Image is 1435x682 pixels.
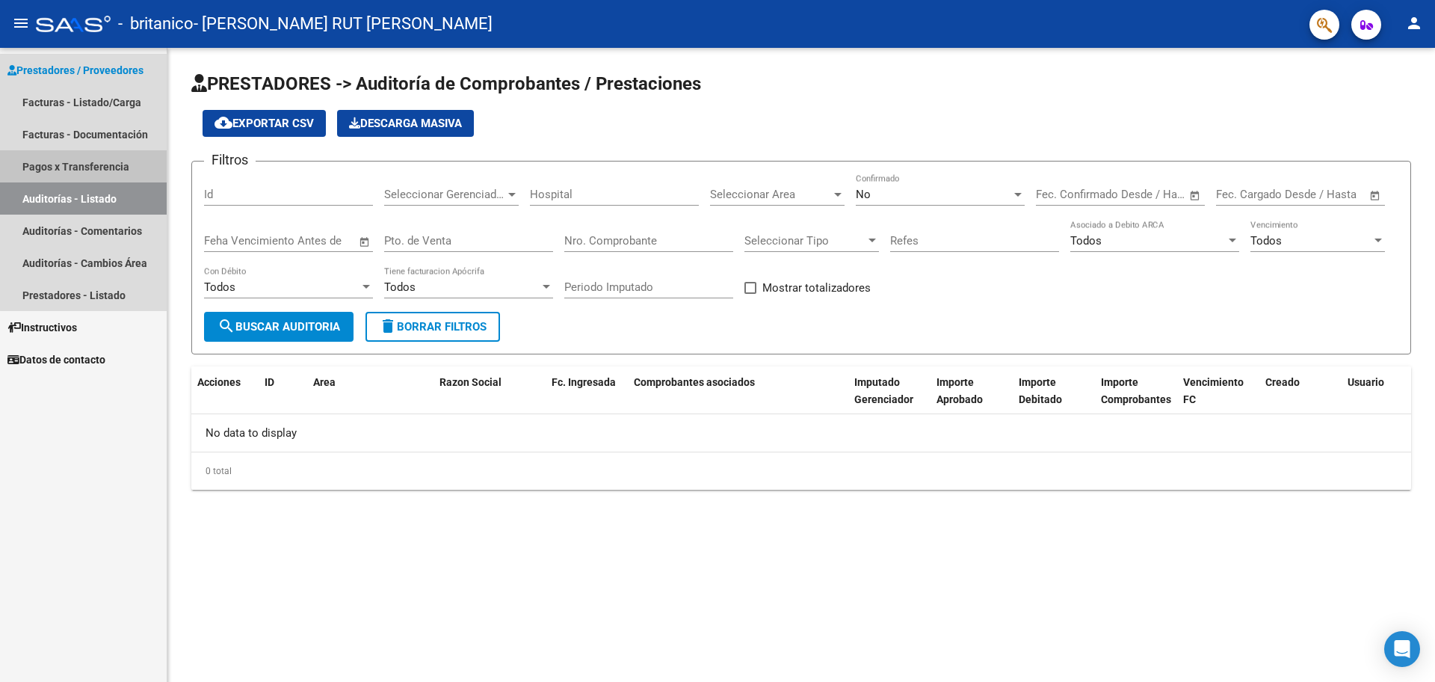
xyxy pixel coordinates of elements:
div: No data to display [191,414,1411,452]
span: Todos [1070,234,1102,248]
button: Descarga Masiva [337,110,474,137]
input: Start date [1216,188,1265,201]
div: 0 total [191,452,1411,490]
datatable-header-cell: Comprobantes asociados [628,366,848,432]
datatable-header-cell: Fc. Ingresada [546,366,628,432]
datatable-header-cell: Usuario [1342,366,1424,432]
span: Vencimiento FC [1183,376,1244,405]
button: Exportar CSV [203,110,326,137]
button: Borrar Filtros [365,312,500,342]
span: Seleccionar Area [710,188,831,201]
mat-icon: delete [379,317,397,335]
datatable-header-cell: Importe Comprobantes [1095,366,1177,432]
datatable-header-cell: Acciones [191,366,259,432]
span: Todos [204,280,235,294]
span: Fc. Ingresada [552,376,616,388]
span: ID [265,376,274,388]
datatable-header-cell: Area [307,366,412,432]
span: Creado [1265,376,1300,388]
span: Acciones [197,376,241,388]
input: End date [1278,188,1351,201]
span: Imputado Gerenciador [854,376,913,405]
datatable-header-cell: Vencimiento FC [1177,366,1259,432]
div: Open Intercom Messenger [1384,631,1420,667]
span: Comprobantes asociados [634,376,755,388]
span: Mostrar totalizadores [762,279,871,297]
h3: Filtros [204,150,256,170]
span: Instructivos [7,319,77,336]
datatable-header-cell: ID [259,366,307,432]
span: Borrar Filtros [379,320,487,334]
span: No [856,188,871,201]
span: Importe Comprobantes [1101,376,1171,405]
datatable-header-cell: Importe Aprobado [931,366,1013,432]
datatable-header-cell: Creado [1259,366,1342,432]
span: - britanico [118,7,194,40]
mat-icon: menu [12,14,30,32]
button: Buscar Auditoria [204,312,354,342]
span: - [PERSON_NAME] RUT [PERSON_NAME] [194,7,493,40]
span: Razon Social [439,376,502,388]
span: Descarga Masiva [349,117,462,130]
span: PRESTADORES -> Auditoría de Comprobantes / Prestaciones [191,73,701,94]
mat-icon: search [217,317,235,335]
span: Importe Aprobado [936,376,983,405]
span: Area [313,376,336,388]
button: Open calendar [1367,187,1384,204]
span: Datos de contacto [7,351,105,368]
datatable-header-cell: Importe Debitado [1013,366,1095,432]
span: Exportar CSV [215,117,314,130]
span: Importe Debitado [1019,376,1062,405]
datatable-header-cell: Razon Social [433,366,546,432]
span: Seleccionar Gerenciador [384,188,505,201]
datatable-header-cell: Imputado Gerenciador [848,366,931,432]
span: Prestadores / Proveedores [7,62,143,79]
button: Open calendar [1187,187,1204,204]
button: Open calendar [357,233,374,251]
span: Buscar Auditoria [217,320,340,334]
app-download-masive: Descarga masiva de comprobantes (adjuntos) [337,110,474,137]
span: Todos [1250,234,1282,248]
mat-icon: cloud_download [215,114,232,132]
input: End date [1098,188,1170,201]
span: Usuario [1348,376,1384,388]
span: Todos [384,280,416,294]
input: Start date [1036,188,1084,201]
mat-icon: person [1405,14,1423,32]
span: Seleccionar Tipo [744,234,865,248]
